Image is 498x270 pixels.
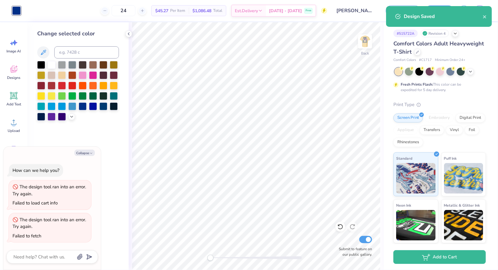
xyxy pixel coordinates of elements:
span: [DATE] - [DATE] [269,8,302,14]
div: How can we help you? [13,167,59,173]
label: Submit to feature on our public gallery. [335,246,372,257]
span: Puff Ink [444,155,457,162]
input: e.g. 7428 c [54,46,119,59]
div: Change selected color [37,30,119,38]
span: Standard [396,155,412,162]
strong: Fresh Prints Flash: [401,82,433,87]
span: Image AI [7,49,21,54]
span: $45.27 [155,8,168,14]
div: Back [361,51,369,56]
span: Minimum Order: 24 + [435,58,465,63]
span: Comfort Colors Adult Heavyweight T-Shirt [393,40,484,55]
img: Back [359,35,371,48]
span: Total [213,8,222,14]
div: Revision 4 [421,30,449,37]
img: Neon Ink [396,210,435,240]
div: Transfers [420,126,444,135]
input: Untitled Design [332,5,377,17]
span: Designs [7,75,20,80]
button: Add to Cart [393,250,486,264]
div: Applique [393,126,418,135]
button: close [483,13,487,20]
span: Est. Delivery [235,8,258,14]
div: This color can be expedited for 5 day delivery. [401,82,476,93]
span: Free [306,9,311,13]
input: – – [112,5,135,16]
button: Collapse [74,150,95,156]
img: Metallic & Glitter Ink [444,210,483,240]
div: Foil [465,126,479,135]
div: # 515722A [393,30,418,37]
span: $1,086.48 [192,8,211,14]
span: Neon Ink [396,202,411,208]
div: Print Type [393,101,486,108]
div: Screen Print [393,113,423,123]
div: Embroidery [425,113,454,123]
span: Add Text [6,102,21,107]
div: Failed to fetch [13,233,41,239]
div: The design tool ran into an error. Try again. [13,217,86,230]
span: Per Item [170,8,185,14]
div: Vinyl [446,126,463,135]
span: Metallic & Glitter Ink [444,202,480,208]
div: The design tool ran into an error. Try again. [13,184,86,197]
span: # C1717 [419,58,432,63]
div: Accessibility label [207,255,213,261]
div: Rhinestones [393,138,423,147]
span: Upload [8,128,20,133]
span: Comfort Colors [393,58,416,63]
div: Failed to load cart info [13,200,58,206]
img: Standard [396,163,435,194]
div: Digital Print [456,113,485,123]
div: Design Saved [404,13,483,20]
img: Puff Ink [444,163,483,194]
